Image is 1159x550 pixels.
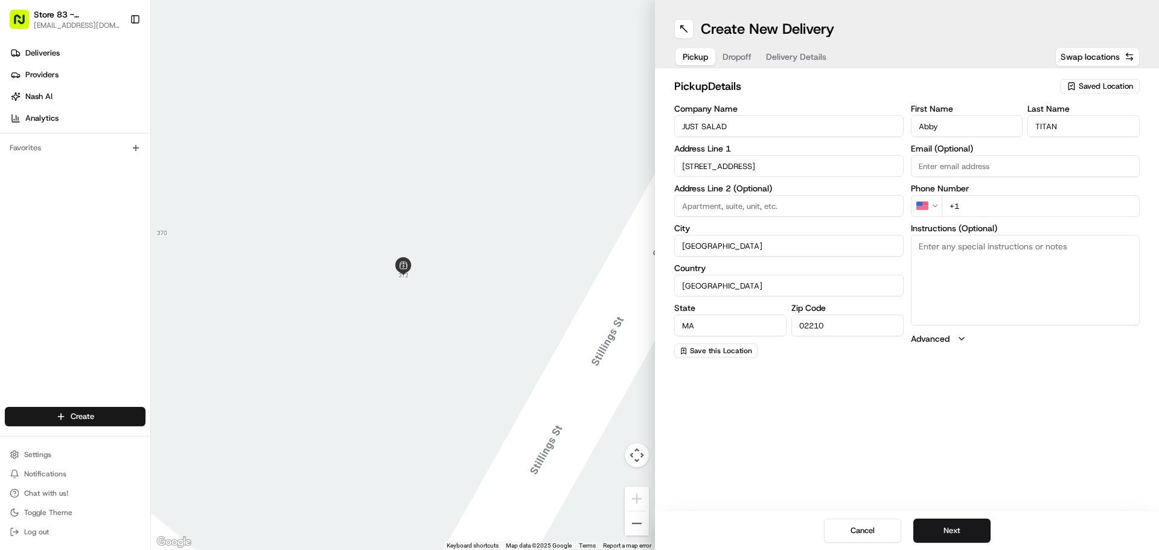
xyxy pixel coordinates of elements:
button: Toggle Theme [5,504,145,521]
input: Enter state [674,315,787,336]
span: Notifications [24,469,66,479]
a: Deliveries [5,43,150,63]
label: Company Name [674,104,904,113]
button: Settings [5,446,145,463]
a: Providers [5,65,150,85]
input: Enter last name [1027,115,1140,137]
button: Cancel [824,519,901,543]
button: Advanced [911,333,1140,345]
input: Apartment, suite, unit, etc. [674,195,904,217]
span: Create [71,411,94,422]
label: Phone Number [911,184,1140,193]
span: Knowledge Base [24,175,92,187]
label: State [674,304,787,312]
span: Log out [24,527,49,537]
h1: Create New Delivery [701,19,834,39]
button: Start new chat [205,119,220,133]
input: Enter company name [674,115,904,137]
label: Advanced [911,333,950,345]
h2: pickup Details [674,78,1053,95]
input: Enter email address [911,155,1140,177]
button: Map camera controls [625,443,649,467]
a: Terms (opens in new tab) [579,542,596,549]
button: Log out [5,523,145,540]
span: Swap locations [1061,51,1120,63]
span: Settings [24,450,51,459]
label: Last Name [1027,104,1140,113]
span: Saved Location [1079,81,1133,92]
span: Chat with us! [24,488,68,498]
input: Enter zip code [791,315,904,336]
span: Map data ©2025 Google [506,542,572,549]
button: Keyboard shortcuts [447,542,499,550]
span: Analytics [25,113,59,124]
label: City [674,224,904,232]
span: Pylon [120,205,146,214]
input: Enter country [674,275,904,296]
button: Swap locations [1055,47,1140,66]
a: Powered byPylon [85,204,146,214]
a: Nash AI [5,87,150,106]
button: Store 83 - [GEOGRAPHIC_DATA] ([GEOGRAPHIC_DATA]) (Just Salad)[EMAIL_ADDRESS][DOMAIN_NAME] [5,5,125,34]
label: Address Line 2 (Optional) [674,184,904,193]
button: Zoom in [625,487,649,511]
span: API Documentation [114,175,194,187]
button: Create [5,407,145,426]
span: Delivery Details [766,51,826,63]
p: Welcome 👋 [12,48,220,68]
span: Pickup [683,51,708,63]
span: Save this Location [690,346,752,356]
a: Analytics [5,109,150,128]
div: Favorites [5,138,145,158]
label: Email (Optional) [911,144,1140,153]
label: First Name [911,104,1023,113]
label: Instructions (Optional) [911,224,1140,232]
input: Enter phone number [942,195,1140,217]
div: 💻 [102,176,112,186]
input: Enter address [674,155,904,177]
input: Enter city [674,235,904,257]
span: Nash AI [25,91,53,102]
img: Google [154,534,194,550]
img: Nash [12,12,36,36]
a: 💻API Documentation [97,170,199,192]
div: Start new chat [41,115,198,127]
a: Report a map error [603,542,651,549]
label: Address Line 1 [674,144,904,153]
span: Toggle Theme [24,508,72,517]
button: Chat with us! [5,485,145,502]
input: Enter first name [911,115,1023,137]
label: Country [674,264,904,272]
a: Open this area in Google Maps (opens a new window) [154,534,194,550]
div: We're available if you need us! [41,127,153,137]
img: 1736555255976-a54dd68f-1ca7-489b-9aae-adbdc363a1c4 [12,115,34,137]
input: Clear [31,78,199,91]
button: Store 83 - [GEOGRAPHIC_DATA] ([GEOGRAPHIC_DATA]) (Just Salad) [34,8,123,21]
label: Zip Code [791,304,904,312]
span: Dropoff [723,51,752,63]
button: Notifications [5,465,145,482]
button: Saved Location [1060,78,1140,95]
a: 📗Knowledge Base [7,170,97,192]
button: Zoom out [625,511,649,536]
button: [EMAIL_ADDRESS][DOMAIN_NAME] [34,21,123,30]
button: Save this Location [674,344,758,358]
button: Next [913,519,991,543]
div: 📗 [12,176,22,186]
span: Deliveries [25,48,60,59]
span: Providers [25,69,59,80]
